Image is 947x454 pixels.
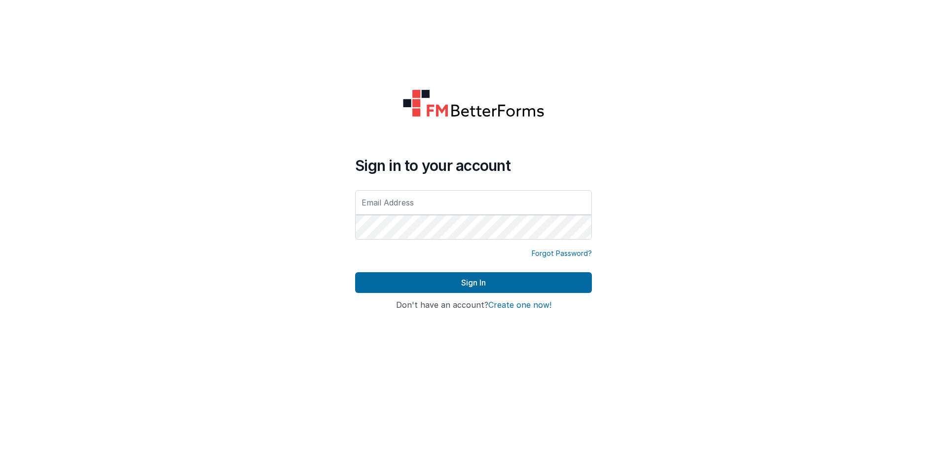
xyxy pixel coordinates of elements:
input: Email Address [355,190,592,215]
button: Create one now! [488,301,551,310]
button: Sign In [355,272,592,293]
h4: Sign in to your account [355,157,592,174]
a: Forgot Password? [532,248,592,258]
h4: Don't have an account? [355,301,592,310]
